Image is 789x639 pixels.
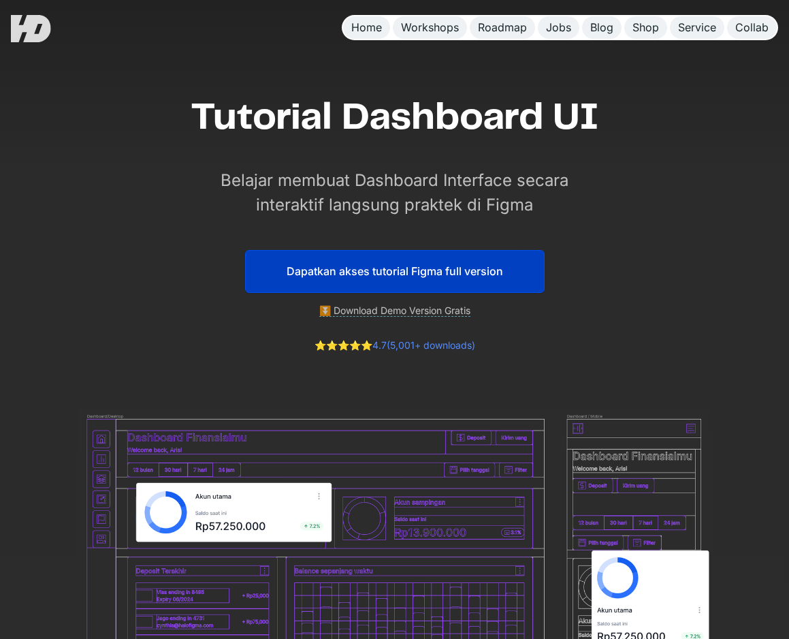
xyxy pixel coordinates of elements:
[670,16,724,39] a: Service
[632,20,659,35] div: Shop
[538,16,579,39] a: Jobs
[387,339,475,351] a: (5,001+ downloads)
[624,16,667,39] a: Shop
[546,20,571,35] div: Jobs
[343,16,390,39] a: Home
[727,16,777,39] a: Collab
[393,16,467,39] a: Workshops
[315,339,475,353] div: 4.7
[191,95,599,141] h1: Tutorial Dashboard UI
[401,20,459,35] div: Workshops
[478,20,527,35] div: Roadmap
[204,168,585,217] p: Belajar membuat Dashboard Interface secara interaktif langsung praktek di Figma
[590,20,613,35] div: Blog
[245,250,545,293] a: Dapatkan akses tutorial Figma full version
[351,20,382,35] div: Home
[582,16,622,39] a: Blog
[678,20,716,35] div: Service
[319,305,470,317] a: ⏬ Download Demo Version Gratis
[470,16,535,39] a: Roadmap
[735,20,769,35] div: Collab
[315,339,372,351] a: ⭐️⭐️⭐️⭐️⭐️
